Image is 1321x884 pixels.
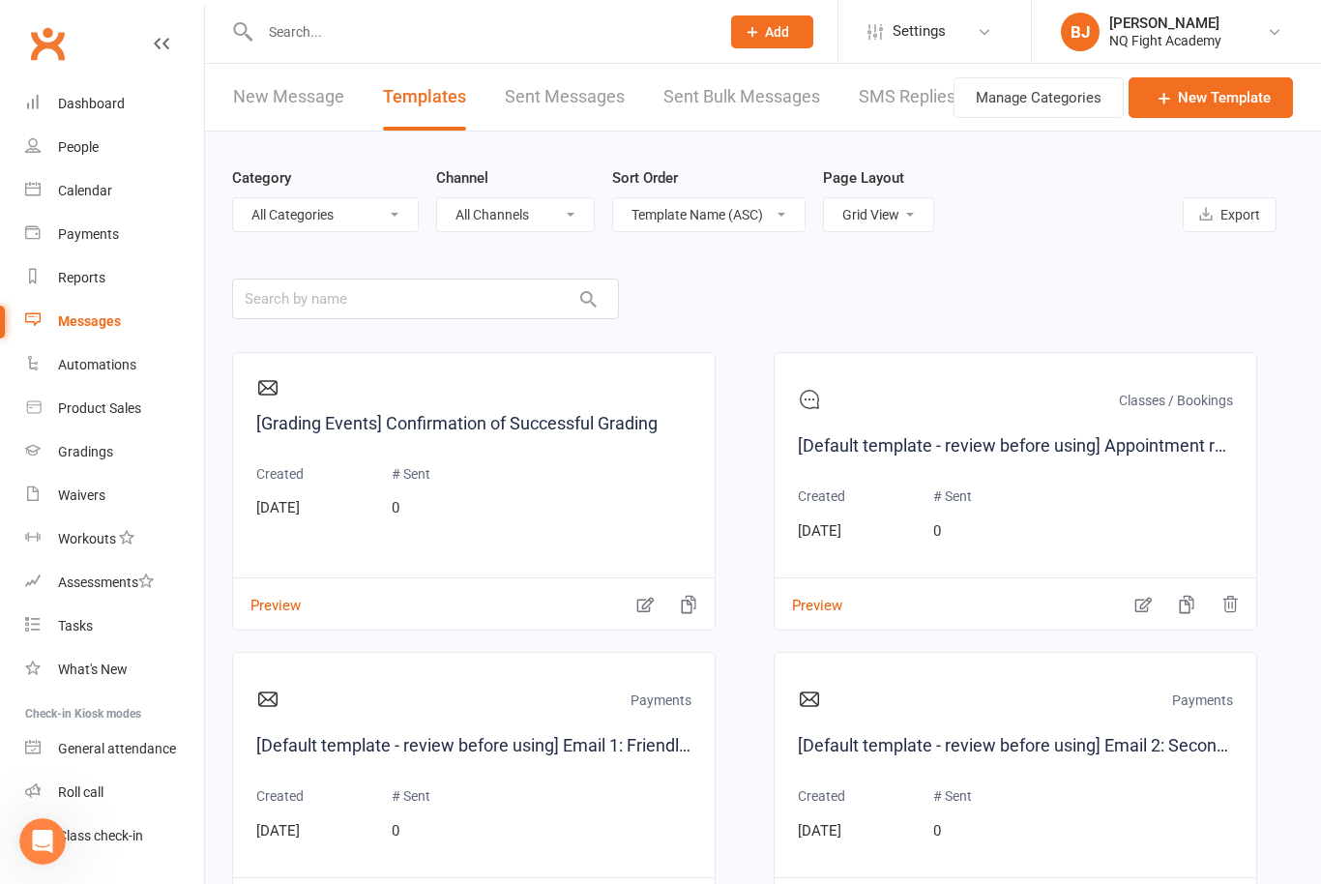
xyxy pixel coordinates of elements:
span: [DATE] [256,822,300,840]
a: New Template [1129,77,1293,118]
p: # Sent [933,785,972,807]
span: 0 [392,822,399,840]
div: [PERSON_NAME] [69,300,181,320]
div: Workouts [58,531,116,546]
div: Assessments [58,575,154,590]
div: NQ Fight Academy [1109,32,1221,49]
button: Messages [129,604,257,681]
span: Messages [156,652,230,665]
span: Add [765,24,789,40]
div: J [36,513,59,536]
span: Help [307,652,338,665]
p: Created [798,486,845,507]
p: Created [798,785,845,807]
a: Clubworx [23,19,72,68]
p: Payments [631,690,691,717]
div: • [DATE] [185,300,239,320]
button: Manage Categories [954,77,1124,118]
a: Assessments [25,561,204,604]
a: [Default template - review before using] Email 2: Second Attempt Coming Soon [798,732,1233,760]
span: [DATE] [798,822,841,840]
span: Welcome! 👋 What can I help you with [DATE]? [64,496,382,512]
button: Help [258,604,387,681]
a: What's New [25,648,204,692]
div: Calendar [58,183,112,198]
div: People [58,139,99,155]
span: 0 [392,499,399,516]
div: • [DATE] [131,515,185,535]
span: 0 [933,522,941,540]
div: Gradings [58,444,113,459]
span: Home [44,652,84,665]
div: [PERSON_NAME] [69,85,181,105]
div: • 15h ago [185,157,248,177]
div: Waivers [58,487,105,503]
button: Ask a question [106,545,281,583]
img: Profile image for Toby [22,352,61,391]
span: Did that answer your question? [69,353,281,368]
a: Calendar [25,169,204,213]
h1: Messages [143,8,248,41]
div: Messages [58,313,121,329]
p: # Sent [392,463,430,485]
div: J [28,497,51,520]
a: Payments [25,213,204,256]
p: Classes / Bookings [1119,390,1233,417]
a: Sent Messages [505,64,625,131]
label: Page Layout [823,166,904,190]
p: # Sent [933,486,972,507]
p: Payments [1172,690,1233,717]
a: Class kiosk mode [25,814,204,858]
div: Payments [58,226,119,242]
div: Clubworx [64,515,127,535]
div: [PERSON_NAME] [69,371,181,392]
a: Tasks [25,604,204,648]
div: [PERSON_NAME] [1109,15,1221,32]
a: Gradings [25,430,204,474]
img: Profile image for David [22,424,61,462]
a: Workouts [25,517,204,561]
p: # Sent [392,785,430,807]
div: Product Sales [58,400,141,416]
img: Profile image for Emily [22,137,61,176]
p: Created [256,463,304,485]
a: Automations [25,343,204,387]
a: Sent Bulk Messages [663,64,820,131]
button: Preview [233,582,301,603]
a: Dashboard [25,82,204,126]
span: 0 [933,822,941,840]
img: Profile image for Emily [22,280,61,319]
a: General attendance kiosk mode [25,727,204,771]
span: [DATE] [798,522,841,540]
input: Search by name [232,279,619,319]
div: General attendance [58,741,176,756]
div: What's New [58,662,128,677]
img: Profile image for Toby [22,209,61,248]
div: Reports [58,270,105,285]
a: Product Sales [25,387,204,430]
div: Class check-in [58,828,143,843]
a: People [25,126,204,169]
label: Channel [436,166,488,190]
div: [PERSON_NAME] [69,228,181,249]
div: BJ [1061,13,1100,51]
div: Tasks [58,618,93,634]
div: [PERSON_NAME] [69,157,181,177]
div: Roll call [58,784,103,800]
div: • [DATE] [185,443,239,463]
button: Preview [775,582,842,603]
a: [Default template - review before using] Email 1: Friendly Reminder – Payment Unsuccessful [256,732,691,760]
div: [PERSON_NAME] [69,443,181,463]
div: • [DATE] [185,228,239,249]
div: • 15h ago [185,85,248,105]
div: Automations [58,357,136,372]
a: [Default template - review before using] Appointment reminder [798,432,1233,460]
span: Great! If you have any more questions or need further assistance, feel free to ask. I'm here to h... [69,210,743,225]
a: New Message [233,64,344,131]
div: B [19,513,43,536]
button: Add [731,15,813,48]
a: [Grading Events] Confirmation of Successful Grading [256,410,691,438]
a: Roll call [25,771,204,814]
div: • [DATE] [185,371,239,392]
a: Templates [383,64,466,131]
